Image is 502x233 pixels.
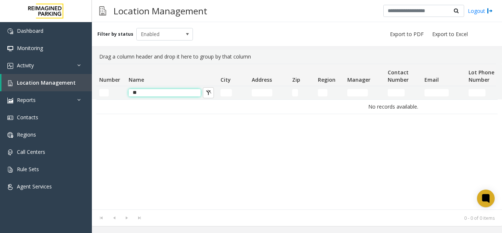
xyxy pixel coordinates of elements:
span: Export to Excel [432,31,468,38]
span: Region [318,76,336,83]
span: Name [129,76,144,83]
td: Email Filter [422,86,466,99]
img: 'icon' [7,167,13,173]
div: Drag a column header and drop it here to group by that column [96,50,498,64]
img: 'icon' [7,28,13,34]
td: City Filter [218,86,249,99]
span: Address [252,76,272,83]
a: Logout [468,7,493,15]
span: Call Centers [17,148,45,155]
td: Address Filter [249,86,289,99]
img: pageIcon [99,2,106,20]
td: Contact Number Filter [385,86,422,99]
img: 'icon' [7,115,13,121]
span: Contacts [17,114,38,121]
label: Filter by status [97,31,133,38]
span: Location Management [17,79,76,86]
button: Clear [203,87,214,98]
img: 'icon' [7,63,13,69]
span: Monitoring [17,45,43,52]
img: 'icon' [7,184,13,190]
span: Number [99,76,120,83]
span: Dashboard [17,27,43,34]
img: 'icon' [7,46,13,52]
a: Location Management [1,74,92,91]
td: Region Filter [315,86,344,99]
td: Number Filter [96,86,126,99]
button: Export to Excel [429,29,471,39]
input: City Filter [220,89,232,96]
img: 'icon' [7,98,13,103]
td: Manager Filter [344,86,385,99]
span: Enabled [137,28,182,40]
span: Lot Phone Number [469,69,494,83]
input: Number Filter [99,89,109,96]
span: Contact Number [388,69,409,83]
input: Zip Filter [292,89,298,96]
img: 'icon' [7,80,13,86]
span: Reports [17,96,36,103]
td: Zip Filter [289,86,315,99]
div: Data table [92,64,502,209]
span: City [220,76,231,83]
span: Manager [347,76,370,83]
h3: Location Management [110,2,211,20]
span: Activity [17,62,34,69]
input: Email Filter [424,89,449,96]
input: Address Filter [252,89,272,96]
span: Zip [292,76,300,83]
button: Export to PDF [387,29,427,39]
input: Name Filter [129,89,201,96]
img: 'icon' [7,132,13,138]
input: Contact Number Filter [388,89,405,96]
img: logout [487,7,493,15]
span: Rule Sets [17,166,39,173]
input: Manager Filter [347,89,368,96]
input: Lot Phone Number Filter [469,89,485,96]
span: Export to PDF [390,31,424,38]
input: Region Filter [318,89,327,96]
img: 'icon' [7,149,13,155]
td: Name Filter [126,86,218,99]
span: Email [424,76,439,83]
span: Agent Services [17,183,52,190]
span: Regions [17,131,36,138]
kendo-pager-info: 0 - 0 of 0 items [150,215,495,221]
